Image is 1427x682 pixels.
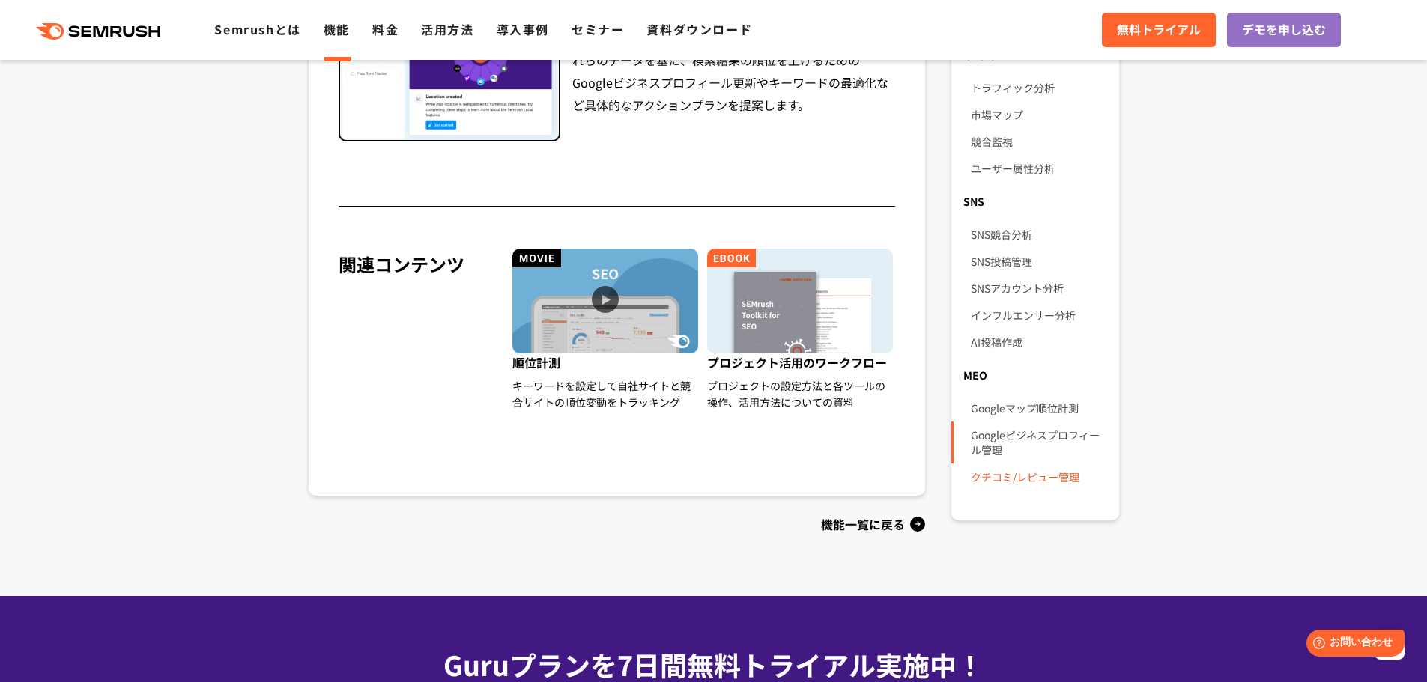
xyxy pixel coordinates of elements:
[971,463,1106,490] a: クチコミ/レビュー管理
[512,353,700,377] span: 順位計測
[951,188,1118,215] div: SNS
[1102,13,1216,47] a: 無料トライアル
[971,275,1106,302] a: SNSアカウント分析
[971,155,1106,182] a: ユーザー属性分析
[512,377,700,410] div: キーワードを設定して自社サイトと競合サイトの順位変動をトラッキング
[971,248,1106,275] a: SNS投稿管理
[339,249,500,457] div: 関連コンテンツ
[214,20,300,38] a: Semrushとは
[1117,20,1201,40] span: 無料トライアル
[971,302,1106,329] a: インフルエンサー分析
[703,249,899,457] a: プロジェクト活用のワークフロー プロジェクトの設定方法と各ツールの操作、活用方法についての資料
[707,353,895,377] span: プロジェクト活用のワークフロー
[646,20,752,38] a: 資料ダウンロード
[497,20,549,38] a: 導入事例
[971,221,1106,248] a: SNS競合分析
[324,20,350,38] a: 機能
[951,362,1118,389] div: MEO
[971,421,1106,463] a: Googleビジネスプロフィール管理
[1227,13,1341,47] a: デモを申し込む
[572,20,624,38] a: セミナー
[971,329,1106,356] a: AI投稿作成
[309,512,926,536] a: 機能一覧に戻る
[1294,624,1411,666] iframe: Help widget launcher
[971,101,1106,128] a: 市場マップ
[372,20,399,38] a: 料金
[971,395,1106,421] a: Googleマップ順位計測
[971,74,1106,101] a: トラフィック分析
[971,128,1106,155] a: 競合監視
[509,249,704,430] a: 順位計測 キーワードを設定して自社サイトと競合サイトの順位変動をトラッキング
[707,377,895,410] div: プロジェクトの設定方法と各ツールの操作、活用方法についての資料
[421,20,473,38] a: 活用方法
[1242,20,1326,40] span: デモを申し込む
